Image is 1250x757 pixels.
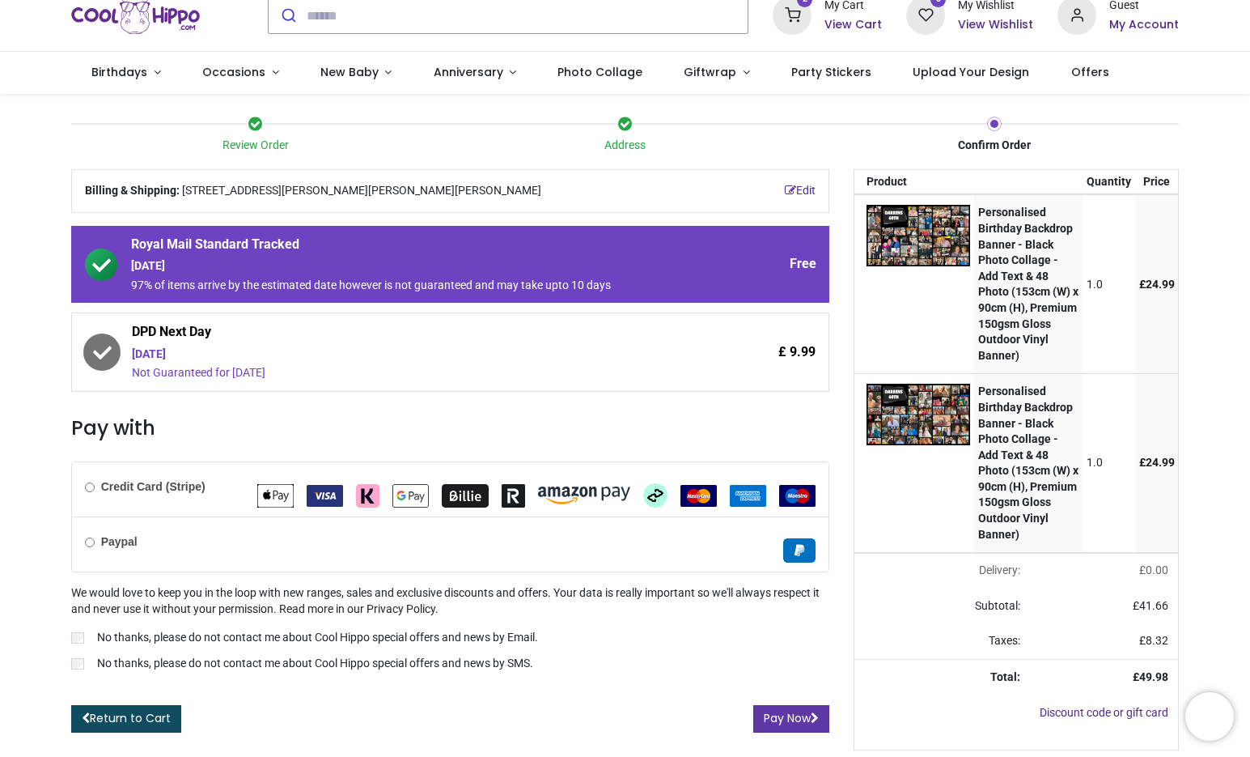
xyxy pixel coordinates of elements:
[1139,278,1175,291] span: £
[257,484,294,508] img: Apple Pay
[1139,563,1168,576] span: £
[684,64,736,80] span: Giftwrap
[1146,634,1168,647] span: 8.32
[442,484,489,508] img: Billie
[779,488,816,501] span: Maestro
[307,488,343,501] span: VISA
[320,64,379,80] span: New Baby
[867,384,970,444] img: gKXzD6owf10AAAAASUVORK5CYII=
[71,138,441,154] div: Review Order
[502,488,525,501] span: Revolut Pay
[978,206,1078,361] strong: Personalised Birthday Backdrop Banner - Black Photo Collage - Add Text & 48 Photo (153cm (W) x 90...
[1185,692,1234,741] iframe: Brevo live chat
[1040,706,1168,719] a: Discount code or gift card
[854,553,1029,589] td: Delivery will be updated after choosing a new delivery method
[990,670,1020,683] strong: Total:
[392,488,429,501] span: Google Pay
[442,488,489,501] span: Billie
[1139,634,1168,647] span: £
[440,138,810,154] div: Address
[778,343,816,361] span: £ 9.99
[779,485,816,507] img: Maestro
[1139,670,1168,683] span: 49.98
[131,278,680,294] div: 97% of items arrive by the estimated date however is not guaranteed and may take upto 10 days
[824,17,882,33] a: View Cart
[132,323,680,346] span: DPD Next Day
[913,64,1029,80] span: Upload Your Design
[71,632,84,644] input: No thanks, please do not contact me about Cool Hippo special offers and news by Email.
[730,488,766,501] span: American Express
[202,64,265,80] span: Occasions
[182,183,541,199] span: [STREET_ADDRESS][PERSON_NAME][PERSON_NAME][PERSON_NAME]
[810,138,1180,154] div: Confirm Order
[1087,277,1131,293] div: 1.0
[1135,170,1179,194] th: Price
[785,183,816,199] a: Edit
[1109,17,1179,33] a: My Account
[557,64,642,80] span: Photo Collage
[413,52,537,94] a: Anniversary
[1146,278,1175,291] span: 24.99
[356,484,379,508] img: Klarna
[132,365,680,381] div: Not Guaranteed for [DATE]
[1071,64,1109,80] span: Offers
[502,484,525,508] img: Revolut Pay
[1133,599,1168,612] span: £
[71,705,181,733] a: Return to Cart
[1083,170,1135,194] th: Quantity
[85,483,95,492] input: Credit Card (Stripe)
[257,488,294,501] span: Apple Pay
[299,52,413,94] a: New Baby
[101,480,206,493] b: Credit Card (Stripe)
[854,170,974,194] th: Product
[1133,670,1168,683] strong: £
[538,487,630,504] img: Amazon Pay
[132,347,680,363] div: [DATE]
[906,8,945,21] a: 0
[730,485,766,507] img: American Express
[85,538,95,547] input: Paypal
[97,630,538,646] p: No thanks, please do not contact me about Cool Hippo special offers and news by Email.
[783,538,816,563] img: Paypal
[538,488,630,501] span: Amazon Pay
[978,385,1078,540] strong: Personalised Birthday Backdrop Banner - Black Photo Collage - Add Text & 48 Photo (153cm (W) x 90...
[91,64,147,80] span: Birthdays
[643,488,667,501] span: Afterpay Clearpay
[1139,456,1175,469] span: £
[663,52,771,94] a: Giftwrap
[71,52,182,94] a: Birthdays
[854,589,1029,624] td: Subtotal:
[1146,456,1175,469] span: 24.99
[854,623,1029,659] td: Taxes:
[643,483,667,508] img: Afterpay Clearpay
[71,658,84,670] input: No thanks, please do not contact me about Cool Hippo special offers and news by SMS.
[434,64,503,80] span: Anniversary
[181,52,299,94] a: Occasions
[1087,455,1131,471] div: 1.0
[71,415,830,442] h3: Pay with
[85,184,180,197] b: Billing & Shipping:
[790,255,816,273] span: Free
[307,485,343,507] img: VISA
[356,488,379,501] span: Klarna
[680,485,717,507] img: MasterCard
[867,205,970,266] img: HHVCqLxgoGCgYKBgoGCgYKBgoGCgYKBgoGCgYKBgQA0VBL3RQMFAwUDBQMFAwUDBQMFAwUDBQMFAwUDBQMPAcYKAo6M9BJxQQ...
[1146,563,1168,576] span: 0.00
[131,236,680,258] span: Royal Mail Standard Tracked
[101,535,138,548] b: Paypal
[392,484,429,508] img: Google Pay
[97,656,533,672] p: No thanks, please do not contact me about Cool Hippo special offers and news by SMS.
[680,488,717,501] span: MasterCard
[1139,599,1168,612] span: 41.66
[773,8,811,21] a: 2
[71,585,830,674] div: We would love to keep you in the loop with new ranges, sales and exclusive discounts and offers. ...
[958,17,1033,33] a: View Wishlist
[791,64,871,80] span: Party Stickers
[131,258,680,274] div: [DATE]
[753,705,829,733] button: Pay Now
[783,543,816,556] span: Paypal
